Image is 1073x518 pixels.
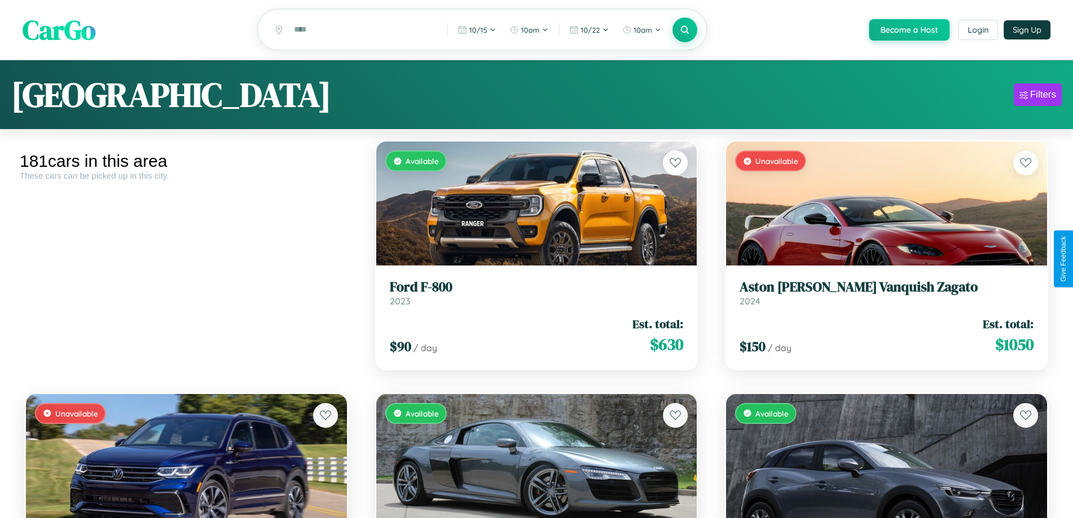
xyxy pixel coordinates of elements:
[634,25,652,34] span: 10am
[390,295,410,307] span: 2023
[1059,236,1067,282] div: Give Feedback
[755,156,798,166] span: Unavailable
[55,409,98,418] span: Unavailable
[740,279,1034,307] a: Aston [PERSON_NAME] Vanquish Zagato2024
[650,333,683,356] span: $ 630
[11,72,331,118] h1: [GEOGRAPHIC_DATA]
[413,342,437,353] span: / day
[406,409,439,418] span: Available
[469,25,487,34] span: 10 / 15
[983,316,1034,332] span: Est. total:
[521,25,540,34] span: 10am
[20,171,353,180] div: These cars can be picked up in this city.
[995,333,1034,356] span: $ 1050
[1030,89,1056,100] div: Filters
[617,21,667,39] button: 10am
[20,152,353,171] div: 181 cars in this area
[390,279,684,295] h3: Ford F-800
[633,316,683,332] span: Est. total:
[1004,20,1050,39] button: Sign Up
[504,21,554,39] button: 10am
[1014,83,1062,106] button: Filters
[581,25,600,34] span: 10 / 22
[740,295,760,307] span: 2024
[452,21,502,39] button: 10/15
[755,409,789,418] span: Available
[406,156,439,166] span: Available
[768,342,791,353] span: / day
[390,337,411,356] span: $ 90
[740,279,1034,295] h3: Aston [PERSON_NAME] Vanquish Zagato
[958,20,998,40] button: Login
[740,337,765,356] span: $ 150
[23,11,96,48] span: CarGo
[390,279,684,307] a: Ford F-8002023
[869,19,950,41] button: Become a Host
[564,21,615,39] button: 10/22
